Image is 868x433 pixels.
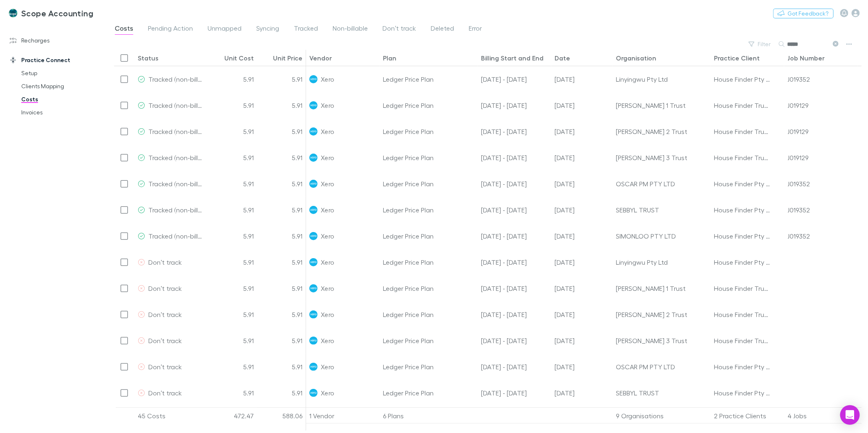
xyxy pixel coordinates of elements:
span: Don’t track [148,389,182,397]
div: Ledger Price Plan [380,197,478,223]
div: 5.91 [208,197,257,223]
div: 5.91 [208,118,257,145]
div: SIMONLOO PTY LTD [616,223,707,249]
div: House Finder Pty Ltd [714,380,770,406]
div: 01 Sep - 30 Sep 25 [478,223,551,249]
span: Xero [321,275,334,301]
div: [PERSON_NAME] 2 Trust [616,301,707,327]
div: J019352 [787,223,810,249]
div: 472.47 [208,408,257,424]
div: 5.91 [208,275,257,301]
div: J019129 [787,92,809,118]
div: House Finder Pty Ltd [714,249,770,275]
div: 01 Sep 2025 [551,145,613,171]
div: [PERSON_NAME] 1 Trust [616,275,707,301]
div: Unit Price [273,54,302,62]
a: Invoices [13,106,113,119]
div: 01 May - 31 May 25 [478,275,551,301]
div: Job Number [787,54,825,62]
div: 02 May 2025 [551,380,613,406]
div: Billing Start and End [481,54,544,62]
div: [PERSON_NAME] 3 Trust [616,145,707,170]
div: Vendor [309,54,332,62]
div: 01 May - 31 May 25 [478,301,551,328]
div: 01 Sep 2025 [551,223,613,249]
div: 9 Organisations [613,408,711,424]
span: Don’t track [148,258,182,266]
img: Xero's Logo [309,363,318,371]
img: Xero's Logo [309,232,318,240]
div: 5.91 [257,197,306,223]
div: OSCAR PM PTY LTD [616,171,707,196]
div: 4 Jobs [784,408,858,424]
div: 6 Plans [380,408,478,424]
div: 01 Sep 2025 [551,171,613,197]
span: Xero [321,354,334,379]
div: 5.91 [257,328,306,354]
div: Ledger Price Plan [380,301,478,328]
div: Ledger Price Plan [380,118,478,145]
span: Xero [321,301,334,327]
div: 01 Sep 2025 [551,118,613,145]
a: Scope Accounting [3,3,98,23]
a: Setup [13,67,113,80]
span: Xero [321,197,334,223]
div: 01 Sep - 30 Sep 25 [478,66,551,92]
div: Ledger Price Plan [380,275,478,301]
div: 588.06 [257,408,306,424]
span: Xero [321,66,334,92]
div: 01 Sep 2025 [551,66,613,92]
div: 5.91 [208,380,257,406]
span: Tracked (non-billable) [148,101,213,109]
img: Xero's Logo [309,206,318,214]
div: SEBBYL TRUST [616,197,707,223]
div: 02 May 2025 [551,406,613,432]
div: J019352 [787,171,810,196]
div: 5.91 [257,171,306,197]
div: 2 Practice Clients [711,408,784,424]
div: 45 Costs [134,408,208,424]
div: Organisation [616,54,656,62]
span: Tracked (non-billable) [148,127,213,135]
div: 5.91 [208,66,257,92]
div: Ledger Price Plan [380,66,478,92]
div: [PERSON_NAME] 1 Trust [616,92,707,118]
span: Don’t track [148,363,182,371]
div: 01 May - 31 May 25 [478,380,551,406]
span: Tracked (non-billable) [148,232,213,240]
div: J019352 [787,66,810,92]
div: 5.91 [208,145,257,171]
img: Xero's Logo [309,337,318,345]
div: 02 May 2025 [551,354,613,380]
div: House Finder Pty Ltd [714,171,770,196]
div: J019129 [787,145,809,170]
div: 01 Sep - 30 Sep 25 [478,171,551,197]
span: Deleted [431,24,454,35]
img: Xero's Logo [309,284,318,292]
img: Xero's Logo [309,389,318,397]
div: SIMONLOO PTY LTD [616,406,707,432]
div: 01 May - 31 May 25 [478,354,551,380]
div: House Finder Trust [714,328,770,353]
div: Plan [383,54,396,62]
span: Don’t track [383,24,416,35]
div: Linyingwu Pty Ltd [616,249,707,275]
img: Xero's Logo [309,258,318,266]
span: Tracked (non-billable) [148,206,213,214]
div: [PERSON_NAME] 2 Trust [616,118,707,144]
div: [PERSON_NAME] 3 Trust [616,328,707,353]
span: Don’t track [148,284,182,292]
span: Non-billable [333,24,368,35]
div: Ledger Price Plan [380,171,478,197]
span: Xero [321,223,334,249]
div: House Finder Pty Ltd [714,66,770,92]
div: Ledger Price Plan [380,380,478,406]
span: Xero [321,145,334,170]
div: 01 Sep 2025 [551,92,613,118]
div: 5.91 [208,92,257,118]
img: Xero's Logo [309,310,318,319]
div: 5.91 [257,66,306,92]
button: Got Feedback? [773,9,834,18]
span: Don’t track [148,310,182,318]
div: 5.91 [208,406,257,432]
